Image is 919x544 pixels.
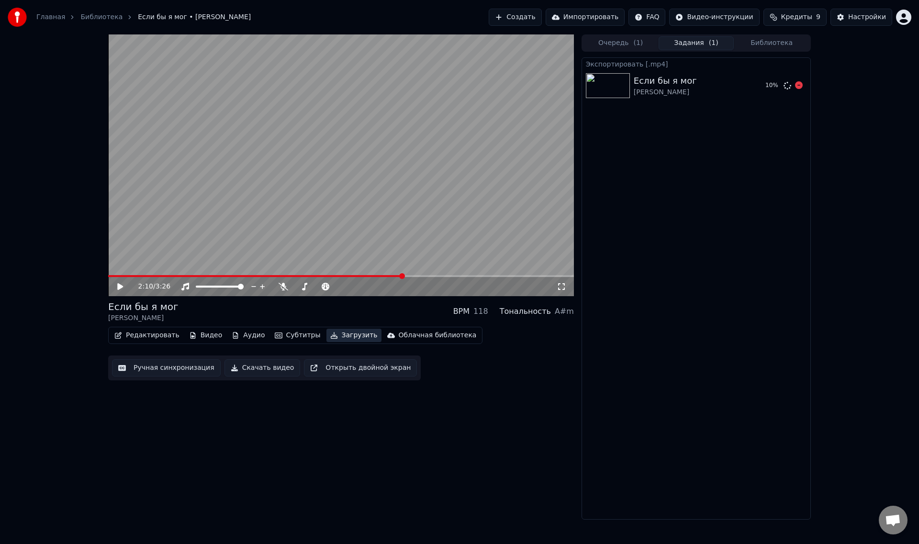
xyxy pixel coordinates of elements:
[80,12,123,22] a: Библиотека
[879,506,908,534] a: Открытый чат
[111,329,183,342] button: Редактировать
[848,12,886,22] div: Настройки
[734,36,809,50] button: Библиотека
[112,359,221,377] button: Ручная синхронизация
[830,9,892,26] button: Настройки
[763,9,827,26] button: Кредиты9
[108,300,178,313] div: Если бы я мог
[108,313,178,323] div: [PERSON_NAME]
[633,38,643,48] span: ( 1 )
[156,282,170,291] span: 3:26
[271,329,325,342] button: Субтитры
[781,12,812,22] span: Кредиты
[489,9,541,26] button: Создать
[500,306,551,317] div: Тональность
[582,58,810,69] div: Экспортировать [.mp4]
[453,306,470,317] div: BPM
[634,88,697,97] div: [PERSON_NAME]
[228,329,269,342] button: Аудио
[138,282,153,291] span: 2:10
[399,331,477,340] div: Облачная библиотека
[473,306,488,317] div: 118
[634,74,697,88] div: Если бы я мог
[659,36,734,50] button: Задания
[36,12,65,22] a: Главная
[765,82,780,89] div: 10 %
[628,9,665,26] button: FAQ
[583,36,659,50] button: Очередь
[8,8,27,27] img: youka
[138,282,161,291] div: /
[709,38,718,48] span: ( 1 )
[326,329,381,342] button: Загрузить
[36,12,251,22] nav: breadcrumb
[224,359,301,377] button: Скачать видео
[185,329,226,342] button: Видео
[546,9,625,26] button: Импортировать
[304,359,417,377] button: Открыть двойной экран
[555,306,574,317] div: A#m
[816,12,820,22] span: 9
[138,12,251,22] span: Если бы я мог • [PERSON_NAME]
[669,9,759,26] button: Видео-инструкции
